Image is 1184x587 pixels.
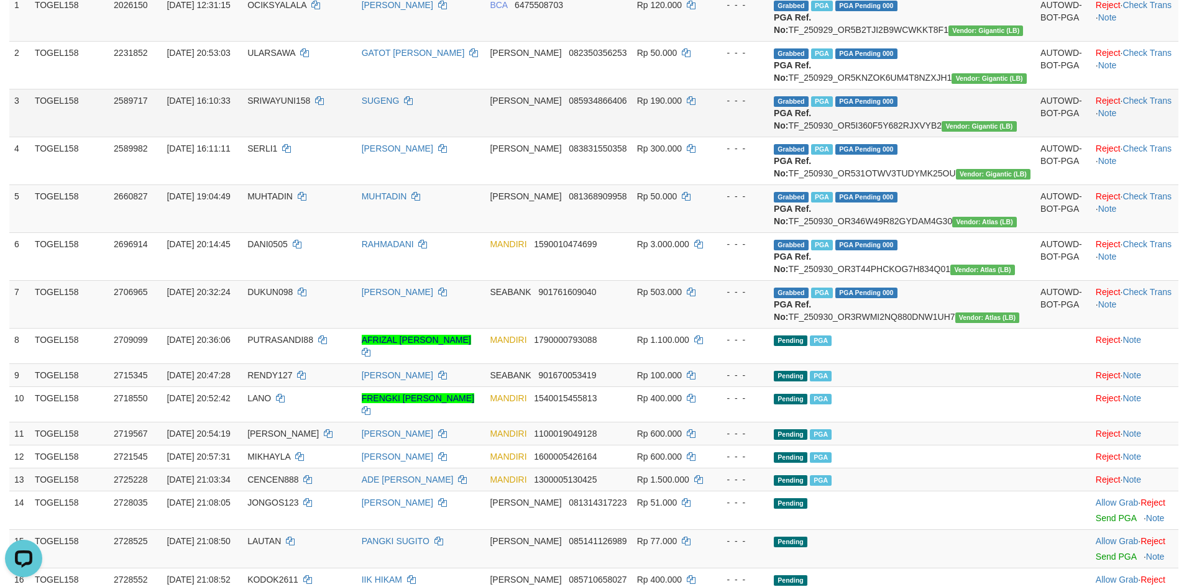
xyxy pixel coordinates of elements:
[811,144,833,155] span: Marked by azecs1
[774,192,809,202] span: Grabbed
[1122,96,1172,106] a: Check Trans
[362,536,429,546] a: PANGKI SUGITO
[1035,280,1091,328] td: AUTOWD-BOT-PGA
[1140,536,1165,546] a: Reject
[114,191,148,201] span: 2660827
[1122,393,1141,403] a: Note
[811,288,833,298] span: Marked by azecs1
[247,475,298,485] span: CENCEN888
[30,89,109,137] td: TOGEL158
[9,386,30,422] td: 10
[715,473,764,486] div: - - -
[30,529,109,568] td: TOGEL158
[1096,498,1140,507] span: ·
[810,394,832,404] span: Marked by azecs1
[114,96,148,106] span: 2589717
[835,48,897,59] span: PGA Pending
[1096,575,1138,585] a: Allow Grab
[1146,552,1165,562] a: Note
[637,48,677,58] span: Rp 50.000
[247,48,295,58] span: ULARSAWA
[1096,536,1138,546] a: Allow Grab
[9,363,30,386] td: 9
[114,498,148,507] span: 2728035
[490,393,526,403] span: MANDIRI
[247,429,319,439] span: [PERSON_NAME]
[569,536,626,546] span: Copy 085141126989 to clipboard
[247,191,293,201] span: MUHTADIN
[30,328,109,363] td: TOGEL158
[167,536,230,546] span: [DATE] 21:08:50
[490,370,531,380] span: SEABANK
[362,475,454,485] a: ADE [PERSON_NAME]
[362,48,465,58] a: GATOT [PERSON_NAME]
[534,393,597,403] span: Copy 1540015455813 to clipboard
[247,393,271,403] span: LANO
[534,429,597,439] span: Copy 1100019049128 to clipboard
[569,96,626,106] span: Copy 085934866406 to clipboard
[247,575,298,585] span: KODOK2611
[1091,491,1178,529] td: ·
[1122,287,1172,297] a: Check Trans
[167,191,230,201] span: [DATE] 19:04:49
[1091,468,1178,491] td: ·
[774,452,807,463] span: Pending
[1091,445,1178,468] td: ·
[835,96,897,107] span: PGA Pending
[774,204,811,226] b: PGA Ref. No:
[247,452,290,462] span: MIKHAYLA
[30,445,109,468] td: TOGEL158
[534,475,597,485] span: Copy 1300005130425 to clipboard
[9,445,30,468] td: 12
[774,498,807,509] span: Pending
[1122,475,1141,485] a: Note
[1098,156,1117,166] a: Note
[955,312,1020,323] span: Vendor URL: https://dashboard.q2checkout.com/secure
[1096,498,1138,507] a: Allow Grab
[9,232,30,280] td: 6
[362,575,402,585] a: IIK HIKAM
[637,335,689,345] span: Rp 1.100.000
[637,452,682,462] span: Rp 600.000
[114,287,148,297] span: 2706965
[490,143,561,153] span: [PERSON_NAME]
[1091,422,1178,445] td: ·
[362,191,407,201] a: MUHTADIN
[810,371,832,381] span: Marked by azecs1
[9,280,30,328] td: 7
[774,96,809,107] span: Grabbed
[715,47,764,59] div: - - -
[1098,60,1117,70] a: Note
[810,475,832,486] span: Marked by azecs1
[114,335,148,345] span: 2709099
[490,48,561,58] span: [PERSON_NAME]
[637,287,682,297] span: Rp 503.000
[774,335,807,346] span: Pending
[167,239,230,249] span: [DATE] 20:14:45
[490,536,561,546] span: [PERSON_NAME]
[1122,191,1172,201] a: Check Trans
[637,239,689,249] span: Rp 3.000.000
[774,156,811,178] b: PGA Ref. No:
[1096,575,1140,585] span: ·
[811,240,833,250] span: Marked by azecs1
[1096,96,1121,106] a: Reject
[637,143,682,153] span: Rp 300.000
[9,89,30,137] td: 3
[362,287,433,297] a: [PERSON_NAME]
[637,191,677,201] span: Rp 50.000
[774,48,809,59] span: Grabbed
[774,537,807,547] span: Pending
[715,190,764,202] div: - - -
[167,575,230,585] span: [DATE] 21:08:52
[1035,232,1091,280] td: AUTOWD-BOT-PGA
[167,335,230,345] span: [DATE] 20:36:06
[1122,370,1141,380] a: Note
[637,96,682,106] span: Rp 190.000
[1096,475,1121,485] a: Reject
[362,239,414,249] a: RAHMADANI
[1035,184,1091,232] td: AUTOWD-BOT-PGA
[247,370,292,380] span: RENDY127
[1098,204,1117,214] a: Note
[774,108,811,130] b: PGA Ref. No:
